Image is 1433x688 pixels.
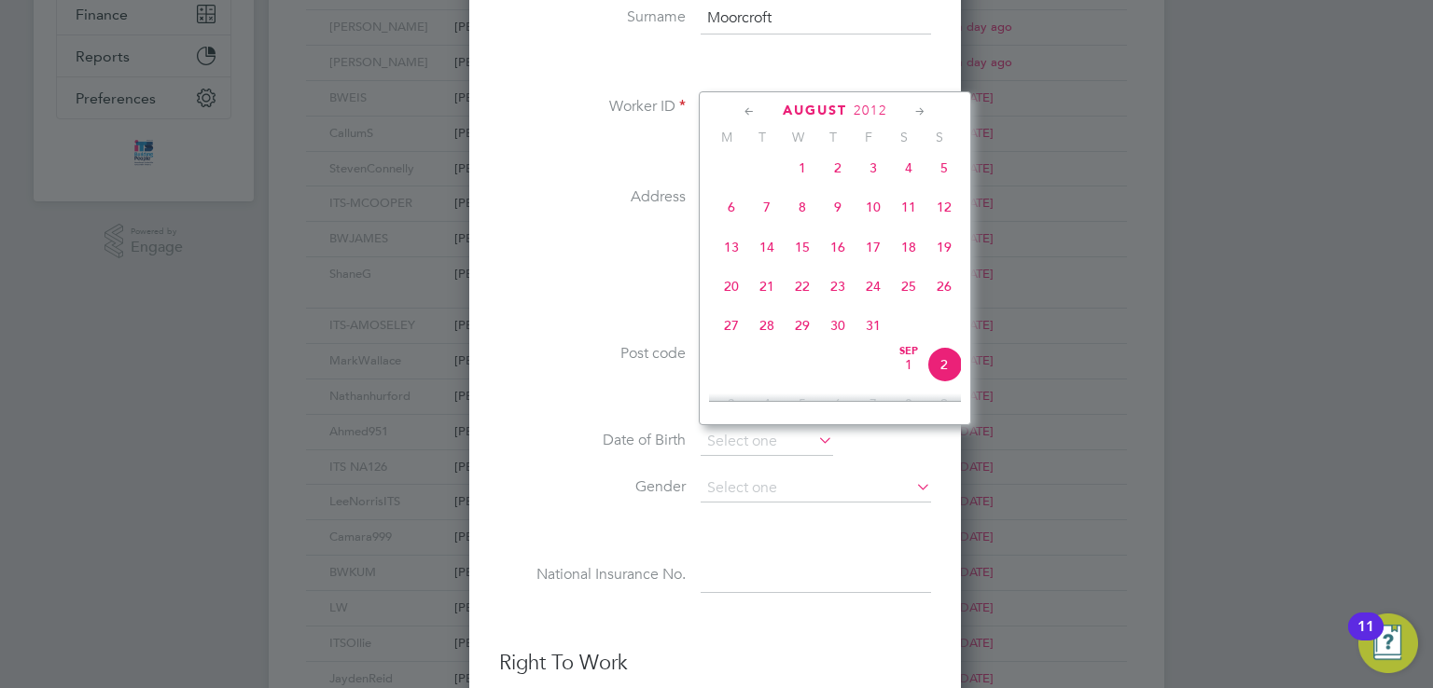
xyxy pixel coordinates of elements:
[499,97,686,117] label: Worker ID
[749,308,785,343] span: 28
[820,268,856,304] span: 23
[785,268,820,304] span: 22
[926,268,962,304] span: 26
[856,268,891,304] span: 24
[749,229,785,265] span: 14
[1357,626,1374,651] div: 11
[856,308,891,343] span: 31
[891,150,926,186] span: 4
[499,650,931,677] h3: Right To Work
[714,308,749,343] span: 27
[785,308,820,343] span: 29
[785,386,820,421] span: 5
[749,268,785,304] span: 21
[785,229,820,265] span: 15
[714,189,749,225] span: 6
[891,229,926,265] span: 18
[749,189,785,225] span: 7
[499,565,686,585] label: National Insurance No.
[926,386,962,421] span: 9
[856,386,891,421] span: 7
[820,189,856,225] span: 9
[714,386,749,421] span: 3
[499,187,686,207] label: Address
[701,475,931,502] input: Select one
[714,229,749,265] span: 13
[499,431,686,450] label: Date of Birth
[499,7,686,27] label: Surname
[701,428,833,456] input: Select one
[891,347,926,382] span: 1
[783,103,847,118] span: August
[922,129,957,145] span: S
[856,229,891,265] span: 17
[891,347,926,356] span: Sep
[886,129,922,145] span: S
[785,189,820,225] span: 8
[499,477,686,497] label: Gender
[856,189,891,225] span: 10
[744,129,780,145] span: T
[891,386,926,421] span: 8
[709,129,744,145] span: M
[785,150,820,186] span: 1
[815,129,851,145] span: T
[891,268,926,304] span: 25
[780,129,815,145] span: W
[1358,613,1418,673] button: Open Resource Center, 11 new notifications
[856,150,891,186] span: 3
[926,229,962,265] span: 19
[926,347,962,382] span: 2
[820,150,856,186] span: 2
[499,344,686,364] label: Post code
[926,189,962,225] span: 12
[749,386,785,421] span: 4
[851,129,886,145] span: F
[820,229,856,265] span: 16
[820,386,856,421] span: 6
[926,150,962,186] span: 5
[891,189,926,225] span: 11
[820,308,856,343] span: 30
[854,103,887,118] span: 2012
[714,268,749,304] span: 20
